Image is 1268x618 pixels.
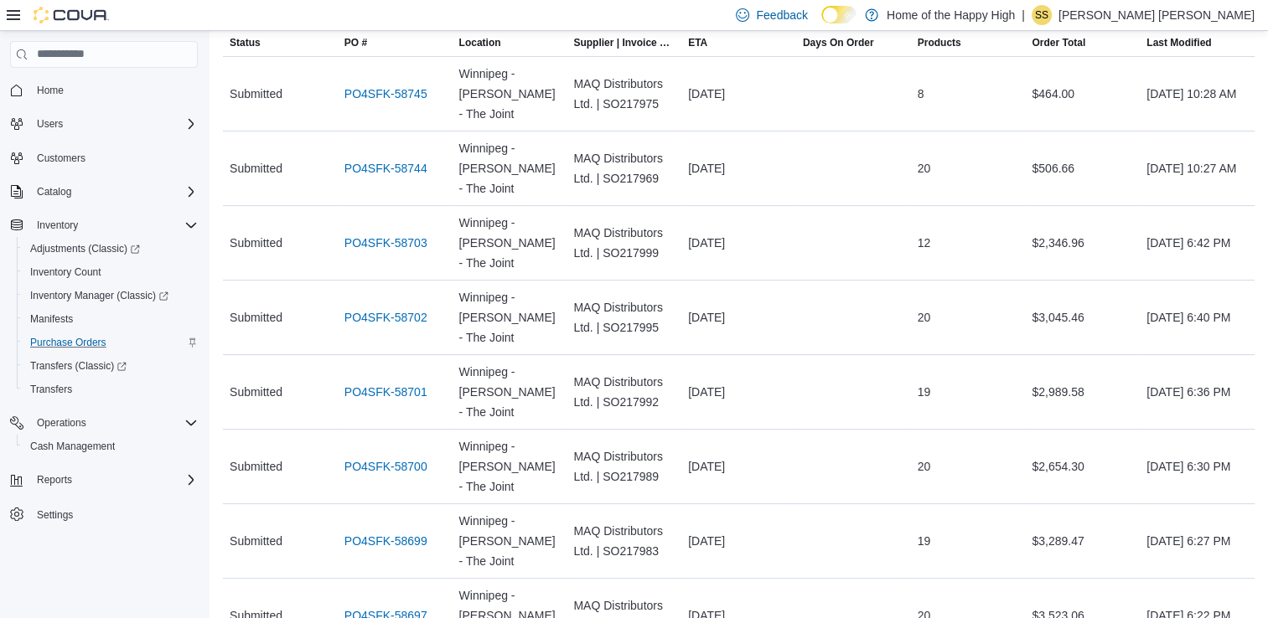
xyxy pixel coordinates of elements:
[344,531,427,551] a: PO4SFK-58699
[17,284,204,307] a: Inventory Manager (Classic)
[681,375,796,409] div: [DATE]
[30,503,198,524] span: Settings
[918,36,961,49] span: Products
[1025,152,1140,185] div: $506.66
[681,524,796,558] div: [DATE]
[681,152,796,185] div: [DATE]
[23,332,198,353] span: Purchase Orders
[567,67,681,121] div: MAQ Distributors Ltd. | SO217975
[459,436,561,497] span: Winnipeg - [PERSON_NAME] - The Joint
[37,508,73,522] span: Settings
[23,356,198,376] span: Transfers (Classic)
[1140,375,1255,409] div: [DATE] 6:36 PM
[796,29,911,56] button: Days On Order
[230,382,282,402] span: Submitted
[37,473,72,487] span: Reports
[1022,5,1025,25] p: |
[30,114,70,134] button: Users
[23,379,79,399] a: Transfers
[338,29,453,56] button: PO #
[918,158,931,178] span: 20
[821,6,857,23] input: Dark Mode
[30,289,168,302] span: Inventory Manager (Classic)
[344,233,427,253] a: PO4SFK-58703
[30,505,80,525] a: Settings
[1025,524,1140,558] div: $3,289.47
[23,262,198,282] span: Inventory Count
[1140,450,1255,483] div: [DATE] 6:30 PM
[887,5,1015,25] p: Home of the Happy High
[681,29,796,56] button: ETA
[23,239,147,259] a: Adjustments (Classic)
[23,286,198,306] span: Inventory Manager (Classic)
[30,265,101,279] span: Inventory Count
[344,36,367,49] span: PO #
[573,36,675,49] span: Supplier | Invoice Number
[30,470,198,490] span: Reports
[1058,5,1255,25] p: [PERSON_NAME] [PERSON_NAME]
[30,80,198,100] span: Home
[17,378,204,401] button: Transfers
[1140,524,1255,558] div: [DATE] 6:27 PM
[23,239,198,259] span: Adjustments (Classic)
[567,291,681,344] div: MAQ Distributors Ltd. | SO217995
[37,185,71,198] span: Catalog
[567,142,681,195] div: MAQ Distributors Ltd. | SO217969
[23,436,122,456] a: Cash Management
[344,84,427,104] a: PO4SFK-58745
[23,356,133,376] a: Transfers (Classic)
[3,78,204,102] button: Home
[459,64,561,124] span: Winnipeg - [PERSON_NAME] - The Joint
[37,152,85,165] span: Customers
[1025,77,1140,111] div: $464.00
[23,332,113,353] a: Purchase Orders
[30,215,85,235] button: Inventory
[30,182,78,202] button: Catalog
[1025,29,1140,56] button: Order Total
[1146,36,1211,49] span: Last Modified
[230,36,261,49] span: Status
[1032,5,1052,25] div: Shivani Shivani
[23,262,108,282] a: Inventory Count
[3,502,204,526] button: Settings
[567,440,681,493] div: MAQ Distributors Ltd. | SO217989
[3,214,204,237] button: Inventory
[821,23,822,24] span: Dark Mode
[803,36,874,49] span: Days On Order
[1035,5,1048,25] span: SS
[17,237,204,260] a: Adjustments (Classic)
[681,450,796,483] div: [DATE]
[230,158,282,178] span: Submitted
[567,514,681,568] div: MAQ Distributors Ltd. | SO217983
[223,29,338,56] button: Status
[459,36,501,49] div: Location
[918,382,931,402] span: 19
[918,531,931,551] span: 19
[30,114,198,134] span: Users
[1025,301,1140,334] div: $3,045.46
[30,336,106,349] span: Purchase Orders
[37,84,64,97] span: Home
[30,215,198,235] span: Inventory
[567,365,681,419] div: MAQ Distributors Ltd. | SO217992
[1140,152,1255,185] div: [DATE] 10:27 AM
[37,219,78,232] span: Inventory
[30,470,79,490] button: Reports
[1025,226,1140,260] div: $2,346.96
[344,158,427,178] a: PO4SFK-58744
[911,29,1026,56] button: Products
[17,354,204,378] a: Transfers (Classic)
[459,213,561,273] span: Winnipeg - [PERSON_NAME] - The Joint
[3,112,204,136] button: Users
[23,379,198,399] span: Transfers
[344,382,427,402] a: PO4SFK-58701
[34,7,109,23] img: Cova
[23,286,175,306] a: Inventory Manager (Classic)
[230,456,282,476] span: Submitted
[17,260,204,284] button: Inventory Count
[17,307,204,331] button: Manifests
[567,216,681,270] div: MAQ Distributors Ltd. | SO217999
[30,413,198,433] span: Operations
[344,456,427,476] a: PO4SFK-58700
[37,117,63,131] span: Users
